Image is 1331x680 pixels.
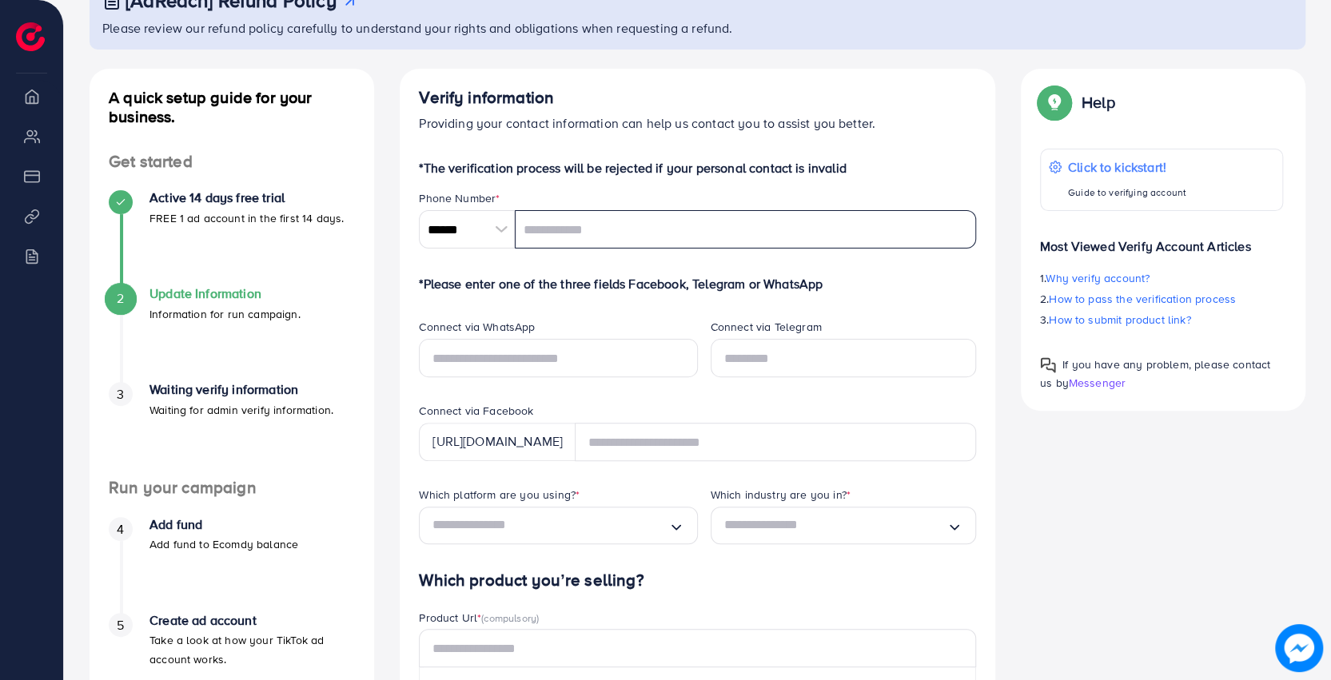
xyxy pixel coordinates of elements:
div: Search for option [419,507,697,544]
p: 2. [1040,289,1283,308]
span: Why verify account? [1046,270,1150,286]
span: How to submit product link? [1049,312,1190,328]
span: If you have any problem, please contact us by [1040,356,1270,391]
span: 3 [117,385,124,404]
li: Waiting verify information [90,382,374,478]
span: How to pass the verification process [1049,291,1236,307]
p: 1. [1040,268,1283,288]
h4: Create ad account [149,613,355,628]
label: Which industry are you in? [711,487,851,503]
h4: Which product you’re selling? [419,571,976,591]
p: Add fund to Ecomdy balance [149,535,298,554]
span: (compulsory) [481,610,539,625]
p: Take a look at how your TikTok ad account works. [149,630,355,669]
label: Phone Number [419,190,500,206]
img: Popup guide [1040,88,1069,117]
div: [URL][DOMAIN_NAME] [419,423,576,461]
li: Active 14 days free trial [90,190,374,286]
h4: Verify information [419,88,976,108]
p: Information for run campaign. [149,304,301,324]
label: Connect via Facebook [419,403,533,419]
input: Search for option [432,513,667,538]
label: Connect via WhatsApp [419,319,535,335]
p: Please review our refund policy carefully to understand your rights and obligations when requesti... [102,18,1296,38]
li: Update Information [90,286,374,382]
span: 2 [117,289,124,308]
h4: Add fund [149,517,298,532]
p: Guide to verifying account [1068,183,1186,202]
p: FREE 1 ad account in the first 14 days. [149,209,344,228]
label: Product Url [419,610,539,626]
h4: A quick setup guide for your business. [90,88,374,126]
h4: Get started [90,152,374,172]
span: Messenger [1069,375,1126,391]
p: *The verification process will be rejected if your personal contact is invalid [419,158,976,177]
h4: Active 14 days free trial [149,190,344,205]
span: 5 [117,616,124,634]
li: Add fund [90,517,374,613]
span: 4 [117,520,124,539]
img: Popup guide [1040,357,1056,373]
p: 3. [1040,310,1283,329]
div: Search for option [711,507,976,544]
p: *Please enter one of the three fields Facebook, Telegram or WhatsApp [419,274,976,293]
p: Providing your contact information can help us contact you to assist you better. [419,113,976,133]
label: Connect via Telegram [711,319,822,335]
p: Most Viewed Verify Account Articles [1040,224,1283,256]
h4: Update Information [149,286,301,301]
img: logo [16,22,45,51]
h4: Run your campaign [90,478,374,498]
label: Which platform are you using? [419,487,580,503]
img: image [1275,624,1323,672]
p: Waiting for admin verify information. [149,400,333,420]
p: Help [1082,93,1115,112]
h4: Waiting verify information [149,382,333,397]
p: Click to kickstart! [1068,157,1186,177]
input: Search for option [724,513,946,538]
